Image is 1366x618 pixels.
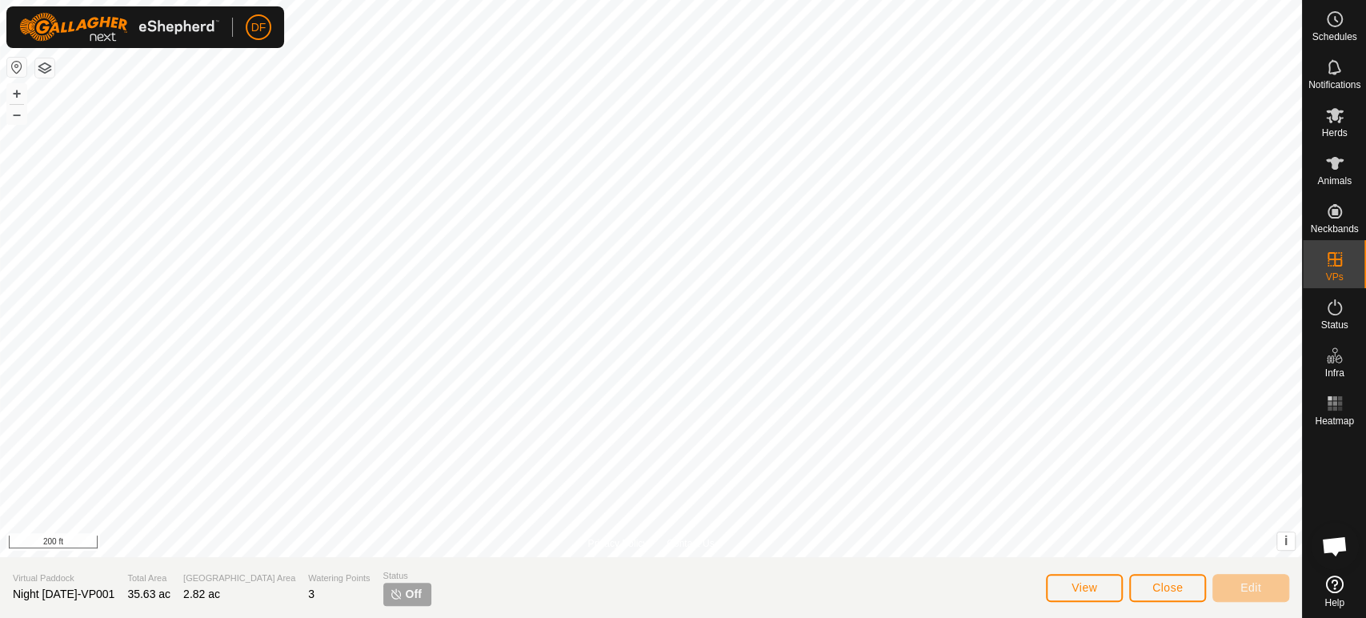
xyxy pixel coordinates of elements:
button: Map Layers [35,58,54,78]
span: Herds [1321,128,1347,138]
span: Total Area [127,572,170,585]
span: Heatmap [1315,416,1354,426]
span: Status [383,569,431,583]
img: turn-off [390,588,403,600]
span: Infra [1324,368,1344,378]
span: Animals [1317,176,1352,186]
span: Help [1324,598,1344,608]
span: DF [251,19,266,36]
img: Gallagher Logo [19,13,219,42]
span: Notifications [1308,80,1360,90]
button: + [7,84,26,103]
span: Watering Points [308,572,370,585]
span: Virtual Paddock [13,572,114,585]
button: View [1046,574,1123,602]
span: 2.82 ac [183,588,220,600]
span: Off [406,586,422,603]
span: Schedules [1312,32,1356,42]
button: Reset Map [7,58,26,77]
span: i [1284,534,1288,548]
a: Contact Us [667,536,714,551]
button: Close [1129,574,1206,602]
span: Close [1152,581,1183,594]
span: Neckbands [1310,224,1358,234]
div: Open chat [1311,522,1359,570]
span: Night [DATE]-VP001 [13,588,114,600]
span: 3 [308,588,314,600]
span: Status [1320,320,1348,330]
a: Privacy Policy [587,536,647,551]
a: Help [1303,569,1366,614]
span: 35.63 ac [127,588,170,600]
button: – [7,105,26,124]
span: View [1072,581,1097,594]
span: Edit [1240,581,1261,594]
span: [GEOGRAPHIC_DATA] Area [183,572,295,585]
button: i [1277,532,1295,550]
button: Edit [1212,574,1289,602]
span: VPs [1325,272,1343,282]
